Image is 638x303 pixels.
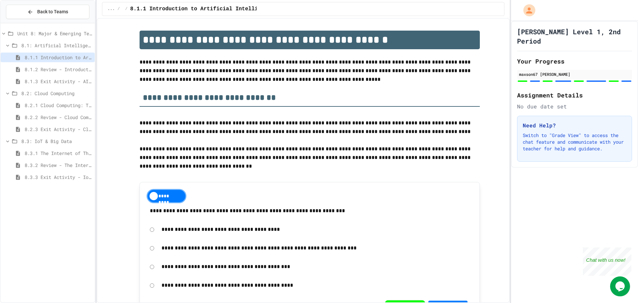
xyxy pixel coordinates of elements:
h2: Your Progress [517,57,632,66]
p: Switch to "Grade View" to access the chat feature and communicate with your teacher for help and ... [523,132,626,152]
div: No due date set [517,102,632,110]
span: 8.2.1 Cloud Computing: Transforming the Digital World [25,102,92,109]
span: 8.1: Artificial Intelligence Basics [21,42,92,49]
span: 8.1.1 Introduction to Artificial Intelligence [25,54,92,61]
span: 8.3.3 Exit Activity - IoT Data Detective Challenge [25,174,92,181]
span: 8.1.2 Review - Introduction to Artificial Intelligence [25,66,92,73]
h2: Assignment Details [517,90,632,100]
div: My Account [516,3,537,18]
span: 8.2: Cloud Computing [21,90,92,97]
span: 8.3.2 Review - The Internet of Things and Big Data [25,162,92,169]
span: 8.1.1 Introduction to Artificial Intelligence [130,5,274,13]
span: / [117,6,120,12]
span: ... [108,6,115,12]
button: Back to Teams [6,5,89,19]
h3: Need Help? [523,121,626,129]
div: maxson67 [PERSON_NAME] [519,71,630,77]
span: Unit 8: Major & Emerging Technologies [17,30,92,37]
span: 8.3.1 The Internet of Things and Big Data: Our Connected Digital World [25,150,92,157]
span: 8.1.3 Exit Activity - AI Detective [25,78,92,85]
span: 8.2.2 Review - Cloud Computing [25,114,92,121]
iframe: chat widget [610,276,631,296]
span: 8.3: IoT & Big Data [21,138,92,145]
span: 8.2.3 Exit Activity - Cloud Service Detective [25,126,92,133]
span: Back to Teams [37,8,68,15]
span: / [125,6,128,12]
iframe: chat widget [583,247,631,276]
h1: [PERSON_NAME] Level 1, 2nd Period [517,27,632,46]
